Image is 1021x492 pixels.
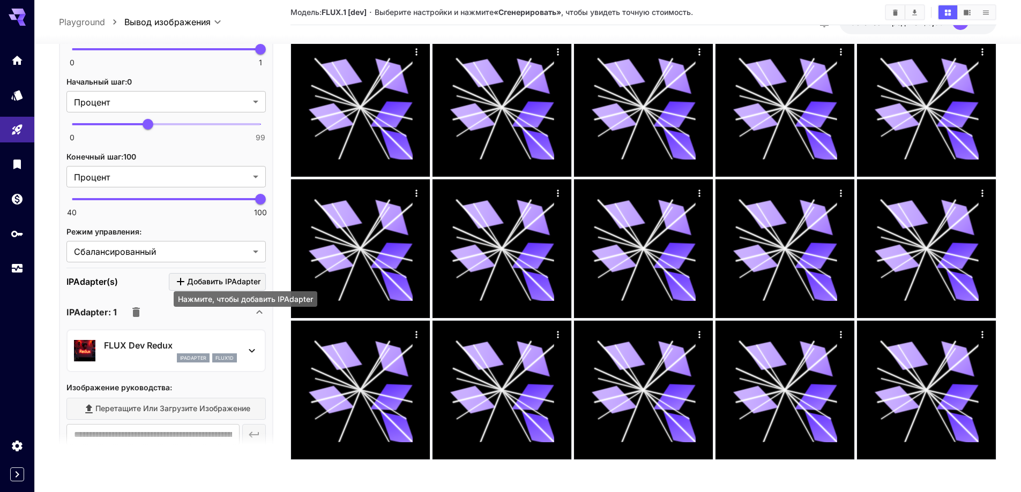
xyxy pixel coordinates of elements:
[850,18,922,27] font: Осталось кредитов
[11,439,24,452] div: Настройки
[11,262,24,275] div: Использование
[254,207,267,216] font: 100
[494,7,561,17] font: «Сгенерировать»
[974,185,990,201] div: Действия
[11,227,24,240] div: API-ключи
[550,326,566,342] div: Действия
[66,226,139,236] font: Режим управления
[66,307,117,317] font: IPAdapter: 1
[139,226,141,236] font: :
[290,7,322,17] font: Модель:
[123,152,136,161] font: 100
[408,326,424,342] div: Действия
[905,5,924,19] button: Скачать все
[11,157,24,171] div: Библиотека
[178,294,313,304] font: Нажмите, чтобы добавить IPAdapter
[691,326,707,342] div: Действия
[66,152,121,161] font: Конечный шаг
[550,43,566,59] div: Действия
[66,77,125,86] font: Начальный шаг
[11,192,24,206] div: Кошелек
[408,185,424,201] div: Действия
[59,16,124,28] nav: хлебные крошки
[259,58,262,67] font: 1
[70,58,74,67] font: 0
[10,467,24,481] button: Expand sidebar
[187,277,260,286] font: Добавить IPAdapter
[11,54,24,67] div: Дом
[958,5,977,19] button: Показывать изображения в режиме видео
[125,77,127,86] font: :
[691,43,707,59] div: Действия
[922,18,944,27] font: $0,05
[67,207,77,216] font: 40
[833,185,849,201] div: Действия
[974,326,990,342] div: Действия
[124,17,211,27] font: Вывод изображения
[170,383,172,392] font: :
[408,43,424,59] div: Действия
[256,133,265,142] font: 99
[375,7,494,17] font: Выберите настройки и нажмите
[66,383,170,392] font: Изображение руководства
[127,77,132,86] font: 0
[977,5,995,19] button: Показывать изображения в виде списка
[550,185,566,201] div: Действия
[74,246,156,257] font: Сбалансированный
[974,43,990,59] div: Действия
[938,5,957,19] button: Показывать изображения в виде сетки
[886,5,905,19] button: Чистые изображения
[104,340,173,351] font: FLUX Dev Redux
[215,355,234,361] font: flux1d
[937,4,996,20] div: Показывать изображения в виде сеткиПоказывать изображения в режиме видеоПоказывать изображения в ...
[691,185,707,201] div: Действия
[169,273,266,291] button: Нажмите, чтобы добавить IPAdapter
[11,88,24,102] div: Модели
[66,299,266,325] div: IPAdapter: 1
[561,7,693,17] font: , чтобы увидеть точную стоимость.
[70,133,74,142] font: 0
[74,172,110,183] font: Процент
[59,16,105,28] a: Playground
[180,355,206,361] font: ipAdapter
[121,152,123,161] font: :
[74,340,95,361] img: FLUX Dev Redux
[74,97,110,108] font: Процент
[885,4,925,20] div: Чистые изображенияСкачать все
[833,326,849,342] div: Действия
[74,335,258,367] div: FLUX Dev ReduxFLUX Dev ReduxipAdapterflux1d
[322,7,367,17] font: FLUX.1 [dev]
[369,7,372,18] font: ·
[66,276,118,287] font: IPAdapter(s)
[833,43,849,59] div: Действия
[11,123,24,137] div: Детская площадка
